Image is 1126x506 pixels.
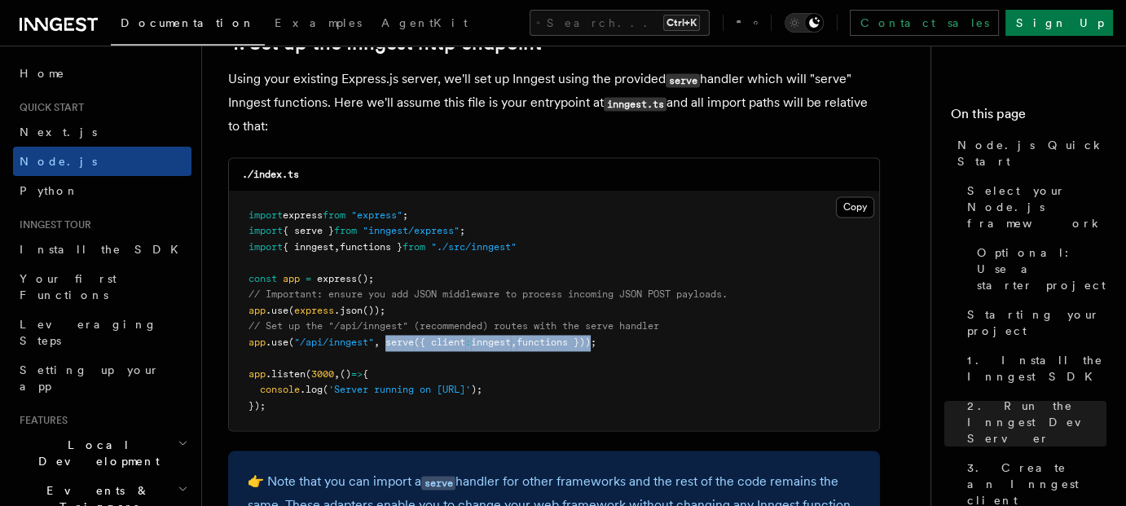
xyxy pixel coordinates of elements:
[317,273,357,284] span: express
[836,196,874,218] button: Copy
[957,137,1106,169] span: Node.js Quick Start
[283,225,334,236] span: { serve }
[421,476,455,490] code: serve
[20,318,157,347] span: Leveraging Steps
[20,155,97,168] span: Node.js
[266,368,306,380] span: .listen
[306,273,311,284] span: =
[13,101,84,114] span: Quick start
[121,16,255,29] span: Documentation
[511,337,517,348] span: ,
[666,73,700,87] code: serve
[111,5,265,46] a: Documentation
[249,368,266,380] span: app
[663,15,700,31] kbd: Ctrl+K
[20,184,79,197] span: Python
[283,241,334,253] span: { inngest
[402,241,425,253] span: from
[334,368,340,380] span: ,
[13,264,191,310] a: Your first Functions
[951,104,1106,130] h4: On this page
[20,243,188,256] span: Install the SDK
[288,337,294,348] span: (
[334,241,340,253] span: ,
[249,400,266,411] span: });
[977,244,1106,293] span: Optional: Use a starter project
[249,288,728,300] span: // Important: ensure you add JSON middleware to process incoming JSON POST payloads.
[850,10,999,36] a: Contact sales
[249,273,277,284] span: const
[967,352,1106,385] span: 1. Install the Inngest SDK
[961,345,1106,391] a: 1. Install the Inngest SDK
[961,300,1106,345] a: Starting your project
[431,241,517,253] span: "./src/inngest"
[13,176,191,205] a: Python
[421,473,455,489] a: serve
[334,305,363,316] span: .json
[460,225,465,236] span: ;
[294,305,334,316] span: express
[13,218,91,231] span: Inngest tour
[363,368,368,380] span: {
[465,337,471,348] span: :
[357,273,374,284] span: ();
[471,384,482,395] span: );
[363,305,385,316] span: ());
[13,414,68,427] span: Features
[967,398,1106,447] span: 2. Run the Inngest Dev Server
[517,337,596,348] span: functions }));
[266,305,288,316] span: .use
[340,368,351,380] span: ()
[249,209,283,221] span: import
[266,337,288,348] span: .use
[372,5,477,44] a: AgentKit
[402,209,408,221] span: ;
[374,337,380,348] span: ,
[471,337,511,348] span: inngest
[323,209,345,221] span: from
[414,337,465,348] span: ({ client
[260,384,300,395] span: console
[283,209,323,221] span: express
[249,225,283,236] span: import
[265,5,372,44] a: Examples
[13,117,191,147] a: Next.js
[20,363,160,393] span: Setting up your app
[967,306,1106,339] span: Starting your project
[306,368,311,380] span: (
[970,238,1106,300] a: Optional: Use a starter project
[13,430,191,476] button: Local Development
[967,183,1106,231] span: Select your Node.js framework
[242,169,299,180] code: ./index.ts
[283,273,300,284] span: app
[13,147,191,176] a: Node.js
[249,305,266,316] span: app
[951,130,1106,176] a: Node.js Quick Start
[1005,10,1113,36] a: Sign Up
[249,241,283,253] span: import
[13,59,191,88] a: Home
[300,384,323,395] span: .log
[311,368,334,380] span: 3000
[351,209,402,221] span: "express"
[961,391,1106,453] a: 2. Run the Inngest Dev Server
[785,13,824,33] button: Toggle dark mode
[961,176,1106,238] a: Select your Node.js framework
[328,384,471,395] span: 'Server running on [URL]'
[228,68,880,138] p: Using your existing Express.js server, we'll set up Inngest using the provided handler which will...
[288,305,294,316] span: (
[340,241,402,253] span: functions }
[249,337,266,348] span: app
[351,368,363,380] span: =>
[385,337,414,348] span: serve
[13,235,191,264] a: Install the SDK
[13,355,191,401] a: Setting up your app
[604,97,666,111] code: inngest.ts
[294,337,374,348] span: "/api/inngest"
[20,125,97,139] span: Next.js
[13,310,191,355] a: Leveraging Steps
[381,16,468,29] span: AgentKit
[334,225,357,236] span: from
[323,384,328,395] span: (
[20,272,117,301] span: Your first Functions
